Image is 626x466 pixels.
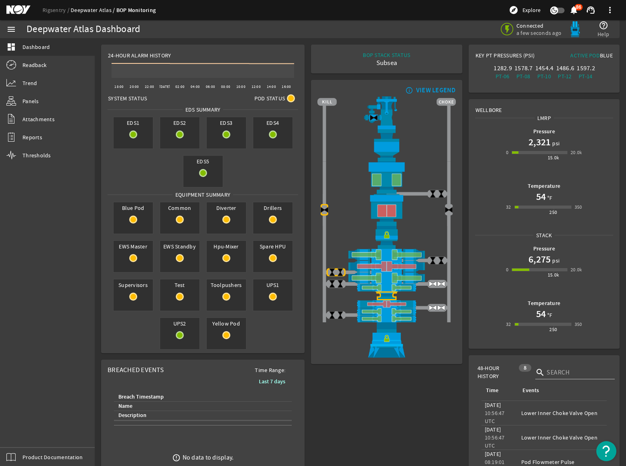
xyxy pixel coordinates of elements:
span: Common [160,202,199,214]
span: Test [160,279,199,291]
span: 24-Hour Alarm History [108,51,171,59]
mat-icon: help_outline [599,20,608,30]
span: EDS3 [207,117,246,128]
div: Breach Timestamp [117,393,285,401]
img: ValveClose.png [328,311,336,319]
span: Blue Pod [114,202,153,214]
div: Name [117,402,285,411]
mat-icon: explore [509,5,518,15]
legacy-datetime-component: 10:56:47 UTC [485,409,505,425]
text: 06:00 [206,84,215,89]
text: 10:00 [236,84,246,89]
a: Rigsentry [43,6,71,14]
span: Reports [22,133,42,141]
b: Pressure [533,245,555,252]
span: Thresholds [22,151,51,159]
span: Product Documentation [22,453,83,461]
button: more_vert [600,0,620,20]
div: 1578.7 [514,64,532,72]
span: Dashboard [22,43,50,51]
text: 20:00 [130,84,139,89]
div: 1597.2 [577,64,594,72]
div: 1282.9 [494,64,511,72]
div: Key PT Pressures (PSI) [476,51,544,63]
div: Time [486,386,498,395]
span: Blue [600,52,613,59]
span: Yellow Pod [207,318,246,329]
div: BOP STACK STATUS [363,51,410,59]
h1: 2,321 [528,136,551,149]
img: ShearRamOpen.png [317,272,455,284]
div: Name [118,402,132,411]
span: psi [551,139,559,147]
div: Time [485,386,512,395]
span: Time Range: [248,366,292,374]
div: Subsea [363,59,410,67]
span: Attachments [22,115,55,123]
span: EDS SUMMARY [183,106,224,114]
div: PT-12 [556,72,574,80]
span: System Status [108,94,147,102]
img: ValveClose.png [437,190,445,198]
mat-icon: error_outline [172,454,181,462]
text: 12:00 [252,84,261,89]
img: ValveOpen.png [437,303,445,312]
div: Description [117,411,285,420]
span: Drillers [253,202,293,214]
legacy-datetime-component: 10:56:47 UTC [485,434,505,449]
div: 20.0k [571,149,582,157]
div: Wellbore [469,100,619,114]
legacy-datetime-component: [DATE] [485,401,501,409]
img: PipeRamClose.png [317,300,455,307]
span: UPS2 [160,318,199,329]
mat-icon: support_agent [586,5,596,15]
img: Valve2Close.png [370,114,378,122]
mat-icon: notifications [569,5,579,15]
button: 86 [569,6,578,14]
span: Trend [22,79,37,87]
span: Help [598,30,609,38]
span: Equipment Summary [173,191,233,199]
div: 8 [519,364,531,372]
img: ShearRamOpen.png [317,249,455,260]
span: °F [546,311,553,319]
mat-icon: dashboard [6,42,16,52]
img: ValveClose.png [328,268,336,277]
mat-icon: info_outline [404,87,413,94]
span: Stack [533,231,555,239]
span: °F [546,194,553,202]
img: WellheadConnectorLock.png [317,322,455,358]
img: ValveClose.png [336,280,345,288]
h1: 6,275 [528,253,551,266]
img: LowerAnnularClose.png [317,194,455,226]
img: ValveClose.png [437,256,445,265]
h1: 54 [536,307,546,320]
text: [DATE] [159,84,171,89]
span: EDS5 [183,156,223,167]
span: EWS Master [114,241,153,252]
div: 0 [506,149,508,157]
span: Panels [22,97,39,105]
img: ValveClose.png [429,256,437,265]
span: EWS Standby [160,241,199,252]
span: Explore [522,6,541,14]
img: UpperAnnularOpen.png [317,161,455,194]
text: 16:00 [282,84,291,89]
a: BOP Monitoring [116,6,156,14]
img: RiserConnectorLock.png [317,226,455,249]
div: 350 [575,320,582,328]
img: ValveOpen.png [437,280,445,288]
img: ValveOpen.png [429,280,437,288]
img: ValveClose.png [328,280,336,288]
div: 0 [506,266,508,274]
span: Diverter [207,202,246,214]
img: Valve2Close.png [445,206,453,214]
img: Valve2Close.png [320,206,329,214]
span: EDS1 [114,117,153,128]
span: Breached Events [108,366,164,374]
i: search [535,368,545,377]
div: 250 [549,208,557,216]
span: a few seconds ago [516,29,561,37]
div: 20.0k [571,266,582,274]
img: PipeRamOpen.png [317,284,455,291]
